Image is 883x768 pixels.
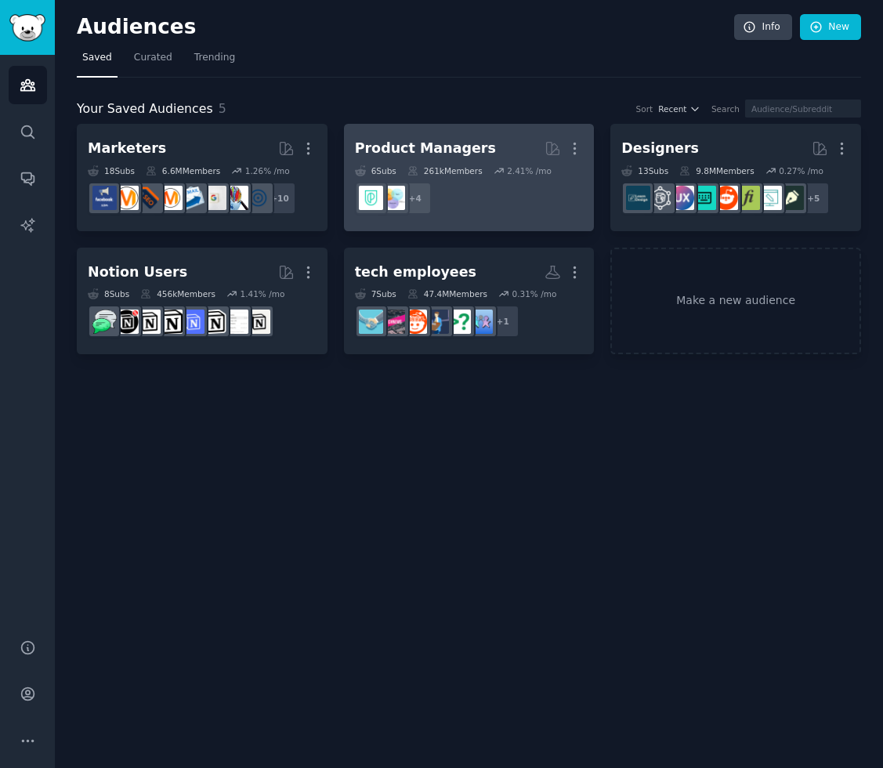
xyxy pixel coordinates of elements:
[800,14,861,41] a: New
[224,310,248,334] img: Notiontemplates
[82,51,112,65] span: Saved
[180,186,204,210] img: Emailmarketing
[736,186,760,210] img: typography
[648,186,672,210] img: userexperience
[636,103,653,114] div: Sort
[92,310,117,334] img: NotionPromote
[344,248,595,355] a: tech employees7Subs47.4MMembers0.31% /mo+1AskHRcscareerquestionsLayoffsFuturologytechnewstechnology
[487,305,519,338] div: + 1
[180,310,204,334] img: FreeNotionTemplates
[658,103,686,114] span: Recent
[224,186,248,210] img: MarketingResearch
[679,165,754,176] div: 9.8M Members
[136,186,161,210] img: bigseo
[745,100,861,118] input: Audience/Subreddit
[381,310,405,334] img: technews
[245,165,290,176] div: 1.26 % /mo
[621,139,699,158] div: Designers
[77,100,213,119] span: Your Saved Audiences
[88,165,135,176] div: 18 Sub s
[146,165,220,176] div: 6.6M Members
[9,14,45,42] img: GummySearch logo
[407,288,487,299] div: 47.4M Members
[797,182,830,215] div: + 5
[610,248,861,355] a: Make a new audience
[692,186,716,210] img: UI_Design
[507,165,552,176] div: 2.41 % /mo
[136,310,161,334] img: AskNotion
[158,186,183,210] img: AskMarketing
[344,124,595,231] a: Product Managers6Subs261kMembers2.41% /mo+4ProductManagementProductMgmt
[88,263,187,282] div: Notion Users
[407,165,483,176] div: 261k Members
[189,45,241,78] a: Trending
[780,186,804,210] img: graphic_design
[77,15,734,40] h2: Audiences
[658,103,700,114] button: Recent
[88,139,166,158] div: Marketers
[114,186,139,210] img: content_marketing
[88,288,129,299] div: 8 Sub s
[621,165,668,176] div: 13 Sub s
[714,186,738,210] img: logodesign
[246,310,270,334] img: Notion
[355,288,396,299] div: 7 Sub s
[355,139,496,158] div: Product Managers
[355,263,476,282] div: tech employees
[140,288,215,299] div: 456k Members
[246,186,270,210] img: OnlineMarketing
[355,165,396,176] div: 6 Sub s
[128,45,178,78] a: Curated
[219,101,226,116] span: 5
[202,310,226,334] img: notioncreations
[626,186,650,210] img: learndesign
[734,14,792,41] a: Info
[77,124,328,231] a: Marketers18Subs6.6MMembers1.26% /mo+10OnlineMarketingMarketingResearchgoogleadsEmailmarketingAskM...
[114,310,139,334] img: BestNotionTemplates
[512,288,556,299] div: 0.31 % /mo
[263,182,296,215] div: + 10
[610,124,861,231] a: Designers13Subs9.8MMembers0.27% /mo+5graphic_designweb_designtypographylogodesignUI_DesignUXDesig...
[77,45,118,78] a: Saved
[469,310,493,334] img: AskHR
[670,186,694,210] img: UXDesign
[711,103,740,114] div: Search
[92,186,117,210] img: FacebookAds
[425,310,449,334] img: Layoffs
[779,165,823,176] div: 0.27 % /mo
[758,186,782,210] img: web_design
[359,186,383,210] img: ProductMgmt
[194,51,235,65] span: Trending
[240,288,284,299] div: 1.41 % /mo
[158,310,183,334] img: NotionGeeks
[447,310,471,334] img: cscareerquestions
[359,310,383,334] img: technology
[399,182,432,215] div: + 4
[77,248,328,355] a: Notion Users8Subs456kMembers1.41% /moNotionNotiontemplatesnotioncreationsFreeNotionTemplatesNotio...
[381,186,405,210] img: ProductManagement
[403,310,427,334] img: Futurology
[202,186,226,210] img: googleads
[134,51,172,65] span: Curated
